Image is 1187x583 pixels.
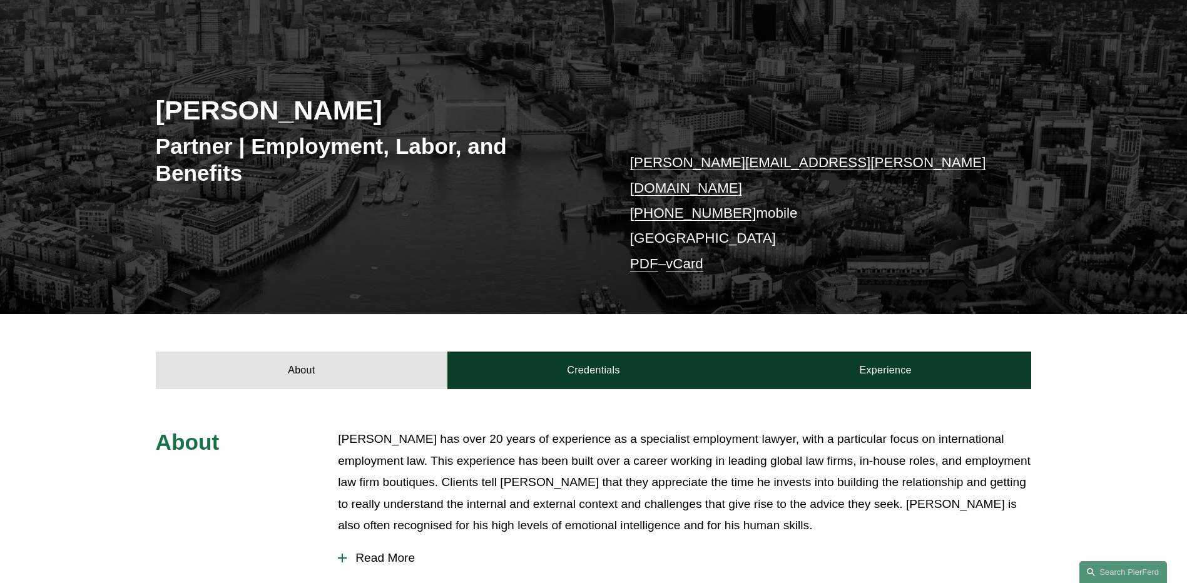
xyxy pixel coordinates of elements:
[1079,561,1167,583] a: Search this site
[156,352,448,389] a: About
[338,428,1031,537] p: [PERSON_NAME] has over 20 years of experience as a specialist employment lawyer, with a particula...
[630,150,995,276] p: mobile [GEOGRAPHIC_DATA] –
[338,542,1031,574] button: Read More
[630,155,986,195] a: [PERSON_NAME][EMAIL_ADDRESS][PERSON_NAME][DOMAIN_NAME]
[630,205,757,221] a: [PHONE_NUMBER]
[630,256,658,271] a: PDF
[156,430,220,454] span: About
[347,551,1031,565] span: Read More
[740,352,1032,389] a: Experience
[156,94,594,126] h2: [PERSON_NAME]
[156,133,594,187] h3: Partner | Employment, Labor, and Benefits
[447,352,740,389] a: Credentials
[666,256,703,271] a: vCard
